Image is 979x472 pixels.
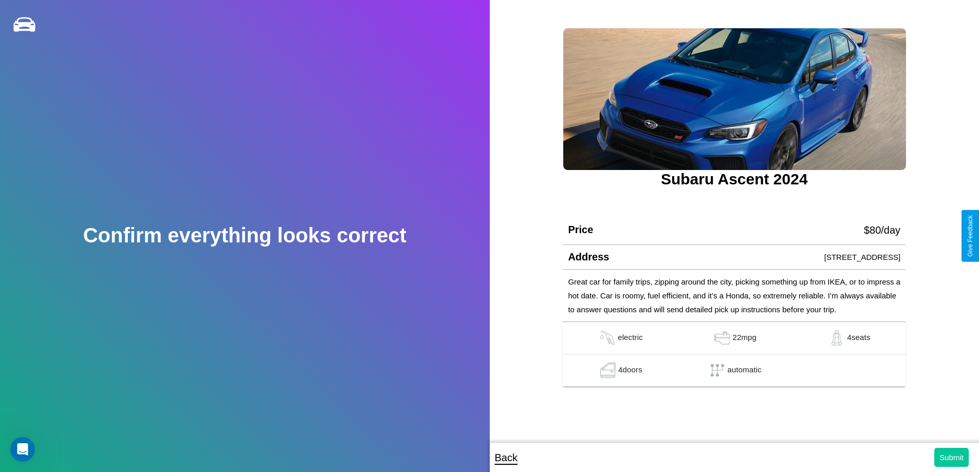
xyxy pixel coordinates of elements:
[563,171,906,188] h3: Subaru Ascent 2024
[934,448,969,467] button: Submit
[618,363,642,378] p: 4 doors
[618,330,643,346] p: electric
[847,330,870,346] p: 4 seats
[826,330,847,346] img: gas
[864,221,900,239] p: $ 80 /day
[728,363,762,378] p: automatic
[10,437,35,462] iframe: Intercom live chat
[495,448,518,467] p: Back
[83,224,407,247] h2: Confirm everything looks correct
[824,250,900,264] p: [STREET_ADDRESS]
[597,330,618,346] img: gas
[712,330,732,346] img: gas
[563,322,906,387] table: simple table
[598,363,618,378] img: gas
[732,330,756,346] p: 22 mpg
[568,275,900,316] p: Great car for family trips, zipping around the city, picking something up from IKEA, or to impres...
[967,215,974,257] div: Give Feedback
[568,224,593,236] h4: Price
[568,251,609,263] h4: Address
